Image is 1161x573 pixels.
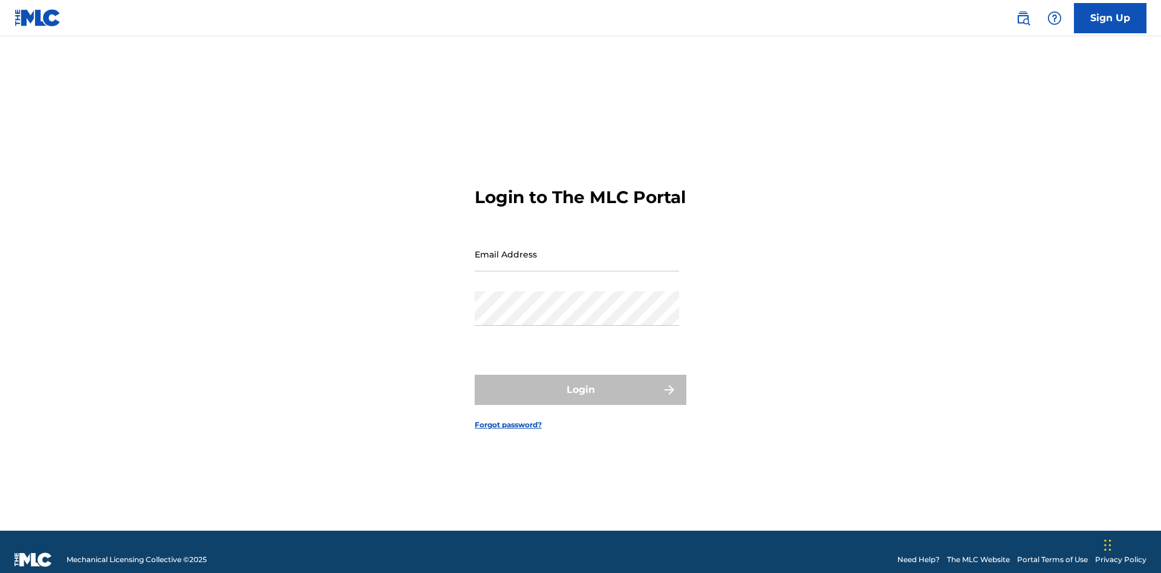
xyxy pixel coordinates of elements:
a: Need Help? [897,554,940,565]
a: Forgot password? [475,419,542,430]
span: Mechanical Licensing Collective © 2025 [67,554,207,565]
a: The MLC Website [947,554,1010,565]
img: logo [15,552,52,567]
a: Portal Terms of Use [1017,554,1088,565]
div: Drag [1104,527,1111,563]
a: Public Search [1011,6,1035,30]
h3: Login to The MLC Portal [475,187,686,208]
div: Help [1042,6,1067,30]
a: Privacy Policy [1095,554,1146,565]
img: MLC Logo [15,9,61,27]
img: help [1047,11,1062,25]
iframe: Chat Widget [1101,515,1161,573]
img: search [1016,11,1030,25]
a: Sign Up [1074,3,1146,33]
